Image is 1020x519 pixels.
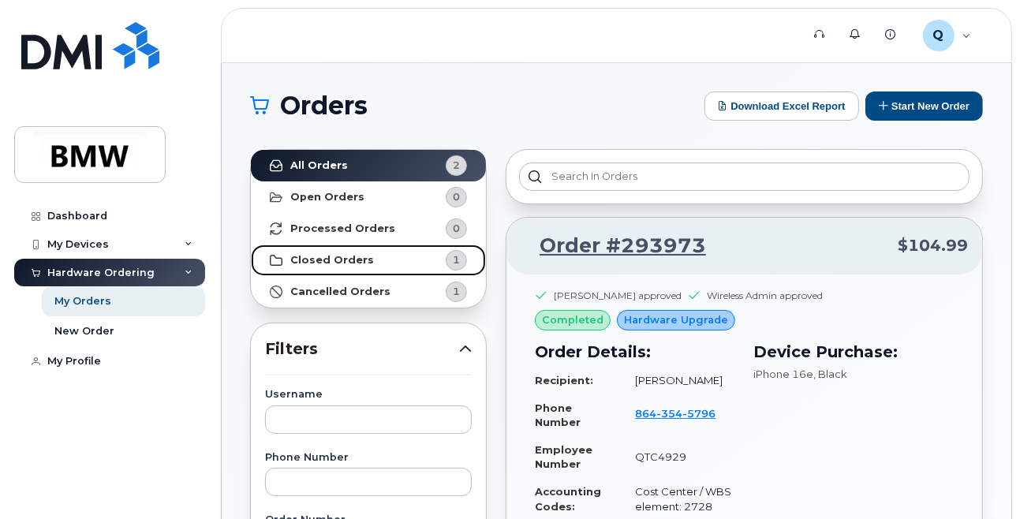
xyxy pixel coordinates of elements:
span: Filters [265,338,459,360]
a: Processed Orders0 [251,213,486,245]
strong: Closed Orders [290,254,374,267]
span: Orders [280,94,368,118]
strong: All Orders [290,159,348,172]
span: 864 [635,407,715,420]
span: 1 [453,252,460,267]
span: 354 [656,407,682,420]
label: Username [265,390,472,400]
iframe: Messenger Launcher [951,450,1008,507]
strong: Open Orders [290,191,364,203]
span: $104.99 [898,234,968,257]
h3: Order Details: [535,340,735,364]
span: 1 [453,284,460,299]
span: completed [542,312,603,327]
a: Order #293973 [521,232,706,260]
div: Wireless Admin approved [707,289,823,302]
span: 0 [453,221,460,236]
span: 2 [453,158,460,173]
button: Start New Order [865,91,983,121]
span: 5796 [682,407,715,420]
input: Search in orders [519,162,970,191]
a: 8643545796 [635,407,734,420]
td: [PERSON_NAME] [621,367,734,394]
strong: Recipient: [535,374,593,386]
a: All Orders2 [251,150,486,181]
strong: Phone Number [535,401,581,429]
button: Download Excel Report [704,91,859,121]
label: Phone Number [265,453,472,463]
span: iPhone 16e [754,368,814,380]
strong: Cancelled Orders [290,286,390,298]
td: QTC4929 [621,436,734,478]
div: [PERSON_NAME] approved [554,289,682,302]
a: Open Orders0 [251,181,486,213]
a: Cancelled Orders1 [251,276,486,308]
strong: Accounting Codes: [535,485,601,513]
strong: Processed Orders [290,222,395,235]
strong: Employee Number [535,443,592,471]
span: Hardware Upgrade [624,312,728,327]
a: Closed Orders1 [251,245,486,276]
span: 0 [453,189,460,204]
span: , Black [814,368,848,380]
h3: Device Purchase: [754,340,955,364]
